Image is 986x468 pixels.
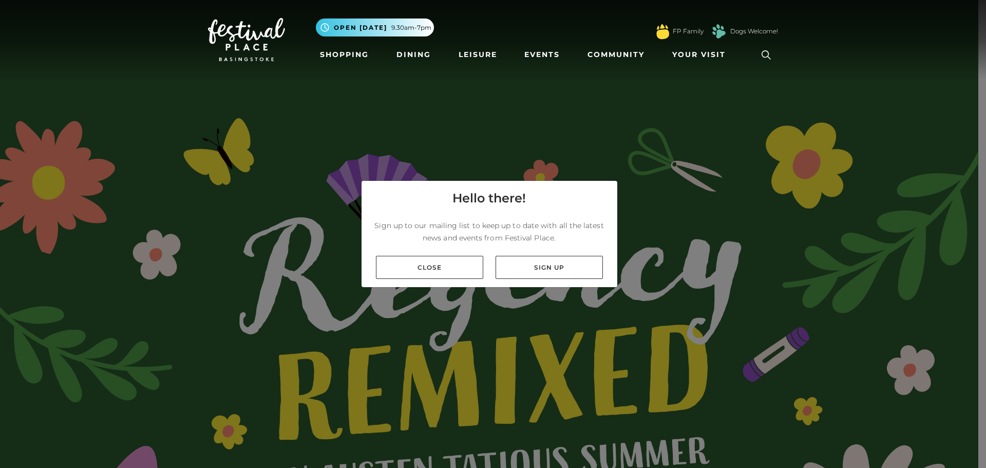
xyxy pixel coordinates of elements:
a: Dining [392,45,435,64]
a: Community [583,45,649,64]
a: Leisure [454,45,501,64]
h4: Hello there! [452,189,526,208]
a: Your Visit [668,45,735,64]
img: Festival Place Logo [208,18,285,61]
a: Dogs Welcome! [730,27,778,36]
a: Sign up [496,256,603,279]
a: Close [376,256,483,279]
span: Open [DATE] [334,23,387,32]
span: Your Visit [672,49,726,60]
p: Sign up to our mailing list to keep up to date with all the latest news and events from Festival ... [370,219,609,244]
a: FP Family [673,27,704,36]
span: 9.30am-7pm [391,23,431,32]
a: Events [520,45,564,64]
a: Shopping [316,45,373,64]
button: Open [DATE] 9.30am-7pm [316,18,434,36]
